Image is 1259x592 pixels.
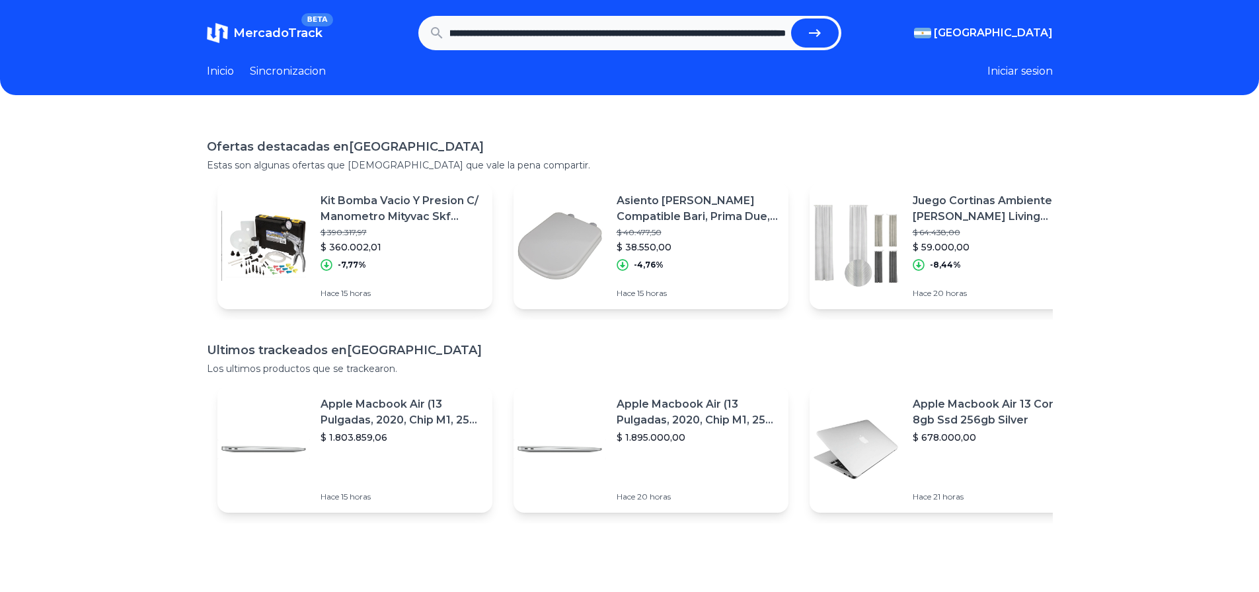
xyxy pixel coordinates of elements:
button: [GEOGRAPHIC_DATA] [914,25,1053,41]
p: Hace 15 horas [617,288,778,299]
a: MercadoTrackBETA [207,22,323,44]
p: $ 38.550,00 [617,240,778,254]
p: $ 360.002,01 [321,240,482,254]
a: Featured imageJuego Cortinas Ambiente [PERSON_NAME] Living Dormitorio Amalfi$ 64.438,00$ 59.000,0... [810,182,1085,309]
img: Featured image [810,403,902,496]
p: Asiento [PERSON_NAME] Compatible Bari, Prima Due, Vogue,terza [617,193,778,225]
img: MercadoTrack [207,22,228,44]
img: Featured image [514,200,606,292]
p: $ 40.477,50 [617,227,778,238]
p: $ 390.317,97 [321,227,482,238]
button: Iniciar sesion [987,63,1053,79]
img: Featured image [514,403,606,496]
p: $ 1.803.859,06 [321,431,482,444]
img: Featured image [217,200,310,292]
a: Featured imageApple Macbook Air 13 Core I5 8gb Ssd 256gb Silver$ 678.000,00Hace 21 horas [810,386,1085,513]
p: $ 1.895.000,00 [617,431,778,444]
p: Hace 20 horas [913,288,1074,299]
p: Apple Macbook Air 13 Core I5 8gb Ssd 256gb Silver [913,396,1074,428]
a: Featured imageApple Macbook Air (13 Pulgadas, 2020, Chip M1, 256 Gb De Ssd, 8 Gb De Ram) - Plata$... [217,386,492,513]
h1: Ultimos trackeados en [GEOGRAPHIC_DATA] [207,341,1053,359]
p: Apple Macbook Air (13 Pulgadas, 2020, Chip M1, 256 Gb De Ssd, 8 Gb De Ram) - Plata [617,396,778,428]
p: Apple Macbook Air (13 Pulgadas, 2020, Chip M1, 256 Gb De Ssd, 8 Gb De Ram) - Plata [321,396,482,428]
p: Hace 15 horas [321,492,482,502]
span: BETA [301,13,332,26]
p: Estas son algunas ofertas que [DEMOGRAPHIC_DATA] que vale la pena compartir. [207,159,1053,172]
p: Hace 15 horas [321,288,482,299]
p: $ 678.000,00 [913,431,1074,444]
p: -4,76% [634,260,664,270]
p: Los ultimos productos que se trackearon. [207,362,1053,375]
span: [GEOGRAPHIC_DATA] [934,25,1053,41]
p: Hace 20 horas [617,492,778,502]
a: Inicio [207,63,234,79]
a: Featured imageApple Macbook Air (13 Pulgadas, 2020, Chip M1, 256 Gb De Ssd, 8 Gb De Ram) - Plata$... [514,386,788,513]
p: Juego Cortinas Ambiente [PERSON_NAME] Living Dormitorio Amalfi [913,193,1074,225]
img: Argentina [914,28,931,38]
p: Kit Bomba Vacio Y Presion C/ Manometro Mityvac Skf Lt/mv8500 [321,193,482,225]
img: Featured image [810,200,902,292]
a: Featured imageAsiento [PERSON_NAME] Compatible Bari, Prima Due, Vogue,terza$ 40.477,50$ 38.550,00... [514,182,788,309]
p: -8,44% [930,260,961,270]
a: Featured imageKit Bomba Vacio Y Presion C/ Manometro Mityvac Skf Lt/mv8500$ 390.317,97$ 360.002,0... [217,182,492,309]
p: $ 59.000,00 [913,240,1074,254]
span: MercadoTrack [233,26,323,40]
a: Sincronizacion [250,63,326,79]
p: -7,77% [338,260,366,270]
img: Featured image [217,403,310,496]
h1: Ofertas destacadas en [GEOGRAPHIC_DATA] [207,137,1053,156]
p: $ 64.438,00 [913,227,1074,238]
p: Hace 21 horas [913,492,1074,502]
